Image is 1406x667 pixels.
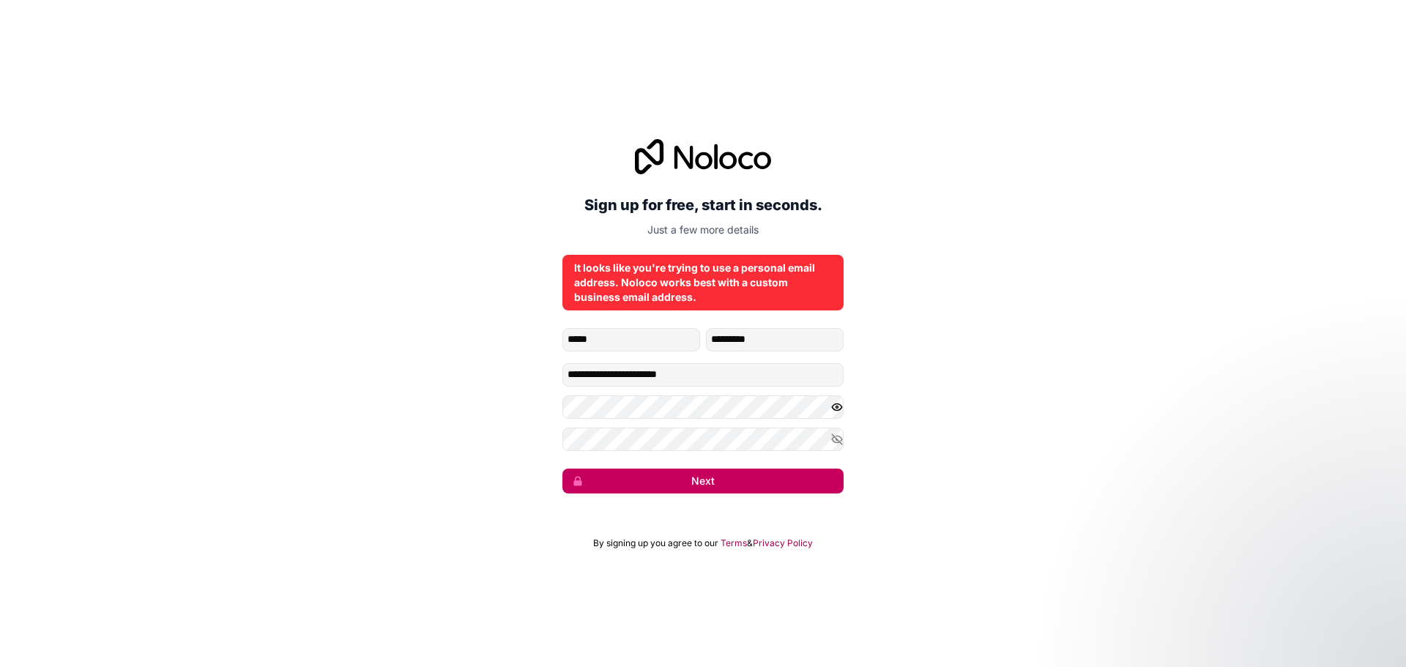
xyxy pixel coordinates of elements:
input: Email address [562,363,844,387]
a: Privacy Policy [753,537,813,549]
span: & [747,537,753,549]
iframe: Intercom notifications message [1113,557,1406,660]
a: Terms [721,537,747,549]
input: Confirm password [562,428,844,451]
div: It looks like you're trying to use a personal email address. Noloco works best with a custom busi... [574,261,832,305]
input: family-name [706,328,844,351]
input: given-name [562,328,700,351]
h2: Sign up for free, start in seconds. [562,192,844,218]
input: Password [562,395,844,419]
button: Next [562,469,844,493]
p: Just a few more details [562,223,844,237]
span: By signing up you agree to our [593,537,718,549]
